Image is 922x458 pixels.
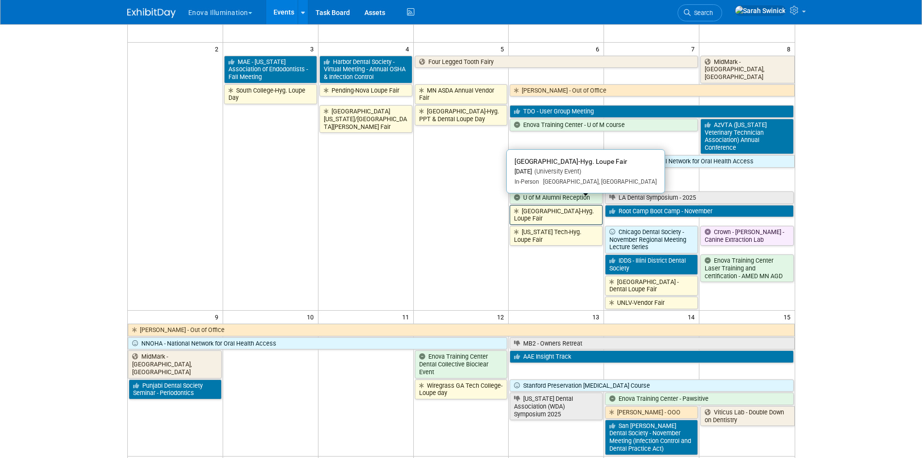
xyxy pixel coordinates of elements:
a: TDO - User Group Meeting [510,105,793,118]
span: 6 [595,43,604,55]
a: Pending-Nova Loupe Fair [319,84,412,97]
a: NNOHA - National Network for Oral Health Access [128,337,508,350]
a: Enova Training Center Dental Collective Bioclear Event [415,350,508,378]
a: LA Dental Symposium - 2025 [605,191,793,204]
a: Punjabi Dental Society Seminar - Periodontics [129,379,222,399]
span: 13 [591,311,604,323]
span: 15 [783,311,795,323]
a: MAE - [US_STATE] Association of Endodontists - Fall Meeting [224,56,317,83]
a: [PERSON_NAME] - Out of Office [510,84,794,97]
span: 3 [309,43,318,55]
a: Chicago Dental Society - November Regional Meeting Lecture Series [605,226,698,253]
a: [PERSON_NAME] - OOO [605,406,698,419]
a: [GEOGRAPHIC_DATA]-Hyg. Loupe Fair [510,205,603,225]
a: MN ASDA Annual Vendor Fair [415,84,508,104]
a: MidMark - [GEOGRAPHIC_DATA], [GEOGRAPHIC_DATA] [128,350,222,378]
span: [GEOGRAPHIC_DATA], [GEOGRAPHIC_DATA] [539,178,657,185]
a: IDDS - Illini District Dental Society [605,254,698,274]
span: 10 [306,311,318,323]
a: Four Legged Tooth Fairy [415,56,698,68]
a: [US_STATE] Dental Association (WDA) Symposium 2025 [510,393,603,420]
a: Root Camp Boot Camp - November [605,205,793,218]
a: UNLV-Vendor Fair [605,297,698,309]
img: ExhibitDay [127,8,176,18]
span: 4 [405,43,413,55]
a: Stanford Preservation [MEDICAL_DATA] Course [510,379,793,392]
a: [GEOGRAPHIC_DATA][US_STATE]/[GEOGRAPHIC_DATA][PERSON_NAME] Fair [319,105,412,133]
a: Search [678,4,722,21]
a: [GEOGRAPHIC_DATA] - Dental Loupe Fair [605,276,698,296]
span: In-Person [514,178,539,185]
a: [PERSON_NAME] - Out of Office [128,324,795,336]
a: AAE Insight Track [510,350,793,363]
a: MB2 - Owners Retreat [510,337,794,350]
span: (University Event) [532,168,581,175]
img: Sarah Swinick [735,5,786,16]
a: Wiregrass GA Tech College-Loupe day [415,379,508,399]
span: 14 [687,311,699,323]
span: 8 [786,43,795,55]
span: 2 [214,43,223,55]
a: MidMark - [GEOGRAPHIC_DATA], [GEOGRAPHIC_DATA] [700,56,794,83]
span: 11 [401,311,413,323]
a: Viticus Lab - Double Down on Dentistry [700,406,794,426]
span: 5 [499,43,508,55]
span: 9 [214,311,223,323]
a: Enova Training Center - U of M course [510,119,698,131]
span: Search [691,9,713,16]
span: [GEOGRAPHIC_DATA]-Hyg. Loupe Fair [514,158,627,165]
a: Crown - [PERSON_NAME] - Canine Extraction Lab [700,226,793,246]
span: 7 [690,43,699,55]
span: 12 [496,311,508,323]
a: [US_STATE] Tech-Hyg. Loupe Fair [510,226,603,246]
a: Enova Training Center Laser Training and certification - AMED MN AGD [700,254,793,282]
a: Harbor Dental Society - Virtual Meeting - Annual OSHA & Infection Control [319,56,412,83]
a: San [PERSON_NAME] Dental Society - November Meeting (Infection Control and Dental Practice Act) [605,420,698,455]
a: NNOHA - National Network for Oral Health Access [605,155,794,168]
div: [DATE] [514,168,657,176]
a: South College-Hyg. Loupe Day [224,84,317,104]
a: U of M Alumni Reception [510,191,603,204]
a: [GEOGRAPHIC_DATA]-Hyg. PPT & Dental Loupe Day [415,105,508,125]
a: Enova Training Center - Pawsitive [605,393,793,405]
a: AzVTA ([US_STATE] Veterinary Technician Association) Annual Conference [700,119,793,154]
